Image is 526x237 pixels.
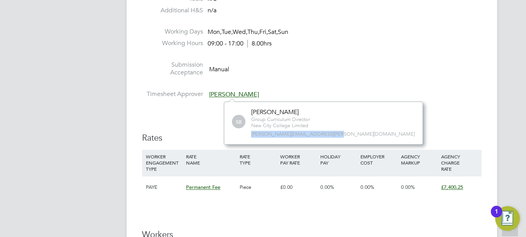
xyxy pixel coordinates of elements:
div: RATE TYPE [238,150,278,170]
span: Wed, [233,28,247,36]
span: Sat, [268,28,278,36]
label: Working Days [142,28,203,36]
div: PAYE [144,176,184,198]
button: Open Resource Center, 1 new notification [495,206,520,231]
span: 0.00% [320,184,334,190]
div: RATE NAME [184,150,238,170]
div: AGENCY CHARGE RATE [439,150,479,176]
div: WORKER PAY RATE [278,150,318,170]
div: 09:00 - 17:00 [208,40,272,48]
div: 1 [495,212,498,222]
span: Thu, [247,28,259,36]
span: Sun [278,28,288,36]
h3: Rates [142,133,482,144]
div: WORKER ENGAGEMENT TYPE [144,150,184,176]
div: EMPLOYER COST [359,150,399,170]
span: Tue, [222,28,233,36]
span: n/a [208,7,216,14]
div: Piece [238,176,278,198]
span: £7,400.25 [441,184,463,190]
span: New City College Limited [251,123,310,129]
span: 0.00% [401,184,415,190]
div: HOLIDAY PAY [318,150,359,170]
span: [PERSON_NAME] [209,91,259,98]
span: 0.00% [360,184,374,190]
label: Additional H&S [142,7,203,15]
label: Submission Acceptance [142,61,203,77]
span: Group Curriculum Director [251,116,310,123]
span: SB [232,115,245,129]
span: 8.00hrs [247,40,272,47]
div: £0.00 [278,176,318,198]
div: AGENCY MARKUP [399,150,439,170]
span: Mon, [208,28,222,36]
label: Timesheet Approver [142,90,203,98]
div: [PERSON_NAME] [251,108,310,116]
span: Permanent Fee [186,184,220,190]
span: Manual [209,65,229,73]
label: Working Hours [142,39,203,47]
span: [PERSON_NAME][EMAIL_ADDRESS][PERSON_NAME][DOMAIN_NAME] [251,131,415,138]
span: Fri, [259,28,268,36]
